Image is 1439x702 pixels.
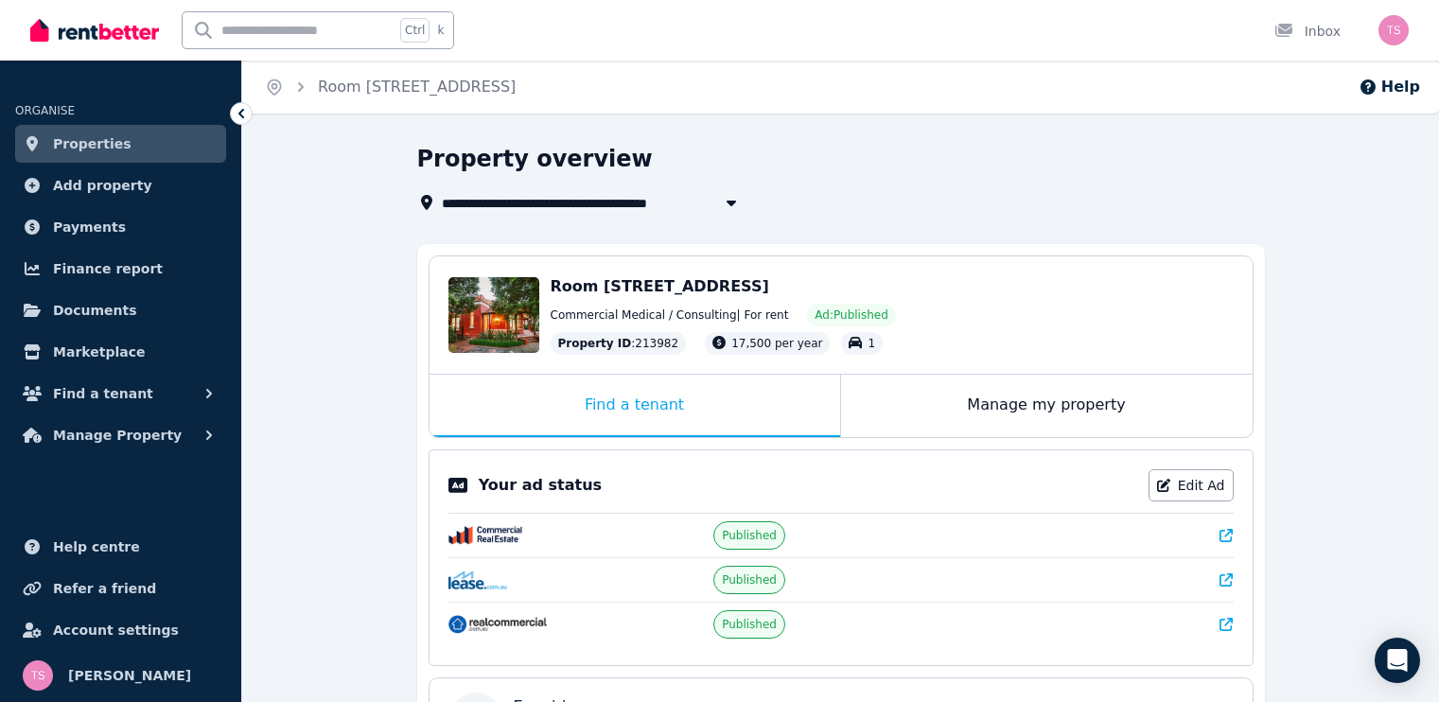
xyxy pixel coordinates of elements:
a: Help centre [15,528,226,566]
img: Toni Stevens [23,660,53,691]
span: Marketplace [53,341,145,363]
span: Manage Property [53,424,182,447]
img: CommercialRealEstate.com.au [448,526,523,545]
button: Help [1359,76,1420,98]
span: Published [722,617,777,632]
span: Help centre [53,535,140,558]
span: Published [722,572,777,588]
div: Find a tenant [430,375,840,437]
a: Refer a friend [15,570,226,607]
button: Find a tenant [15,375,226,412]
div: Manage my property [841,375,1253,437]
span: Property ID [558,336,632,351]
img: Toni Stevens [1378,15,1409,45]
span: Properties [53,132,132,155]
span: Ad: Published [815,307,887,323]
span: Finance report [53,257,163,280]
span: Find a tenant [53,382,153,405]
span: Ctrl [400,18,430,43]
nav: Breadcrumb [242,61,538,114]
span: 1 [868,337,875,350]
span: k [437,23,444,38]
span: ORGANISE [15,104,75,117]
div: Inbox [1274,22,1341,41]
span: Published [722,528,777,543]
a: Add property [15,167,226,204]
span: Account settings [53,619,179,641]
span: 17,500 per year [731,337,822,350]
p: Your ad status [479,474,602,497]
div: : 213982 [551,332,687,355]
h1: Property overview [417,144,653,174]
a: Account settings [15,611,226,649]
a: Edit Ad [1149,469,1234,501]
a: Properties [15,125,226,163]
img: RentBetter [30,16,159,44]
span: Payments [53,216,126,238]
a: Marketplace [15,333,226,371]
a: Room [STREET_ADDRESS] [318,78,516,96]
img: RealCommercial.com.au [448,615,547,634]
span: [PERSON_NAME] [68,664,191,687]
a: Documents [15,291,226,329]
span: Refer a friend [53,577,156,600]
span: Documents [53,299,137,322]
span: Commercial Medical / Consulting | For rent [551,307,789,323]
img: Lease.com.au [448,570,508,589]
div: Open Intercom Messenger [1375,638,1420,683]
a: Finance report [15,250,226,288]
button: Manage Property [15,416,226,454]
span: Room [STREET_ADDRESS] [551,277,769,295]
span: Add property [53,174,152,197]
a: Payments [15,208,226,246]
